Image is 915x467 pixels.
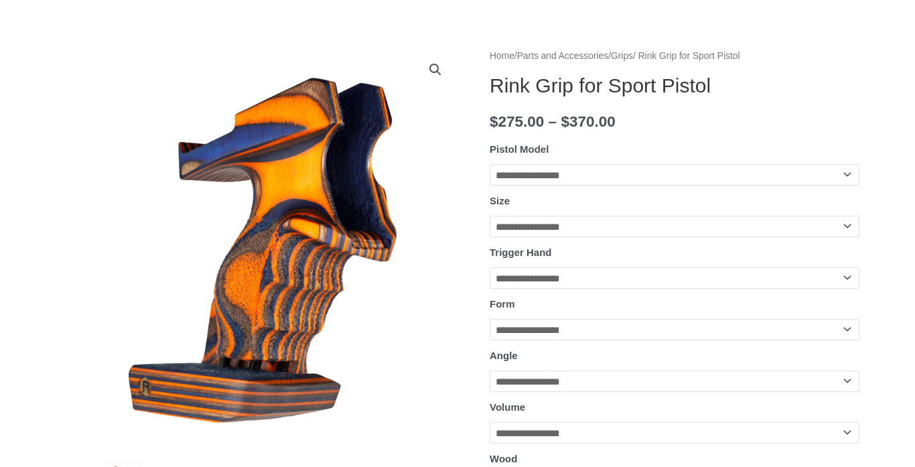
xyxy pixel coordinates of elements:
[561,113,615,130] bdi: 370.00
[517,51,609,61] a: Parts and Accessories
[490,247,552,258] label: Trigger Hand
[490,298,515,310] label: Form
[490,195,510,206] label: Size
[490,51,514,61] a: Home
[490,74,859,98] h1: Rink Grip for Sport Pistol
[611,51,633,61] a: Grips
[549,113,557,130] span: –
[490,350,518,361] label: Angle
[490,401,525,413] label: Volume
[490,453,517,464] label: Wood
[490,113,498,130] span: $
[561,113,569,130] span: $
[490,143,549,155] label: Pistol Model
[490,113,544,130] bdi: 275.00
[490,48,859,65] nav: Breadcrumb
[423,58,447,82] a: View full-screen image gallery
